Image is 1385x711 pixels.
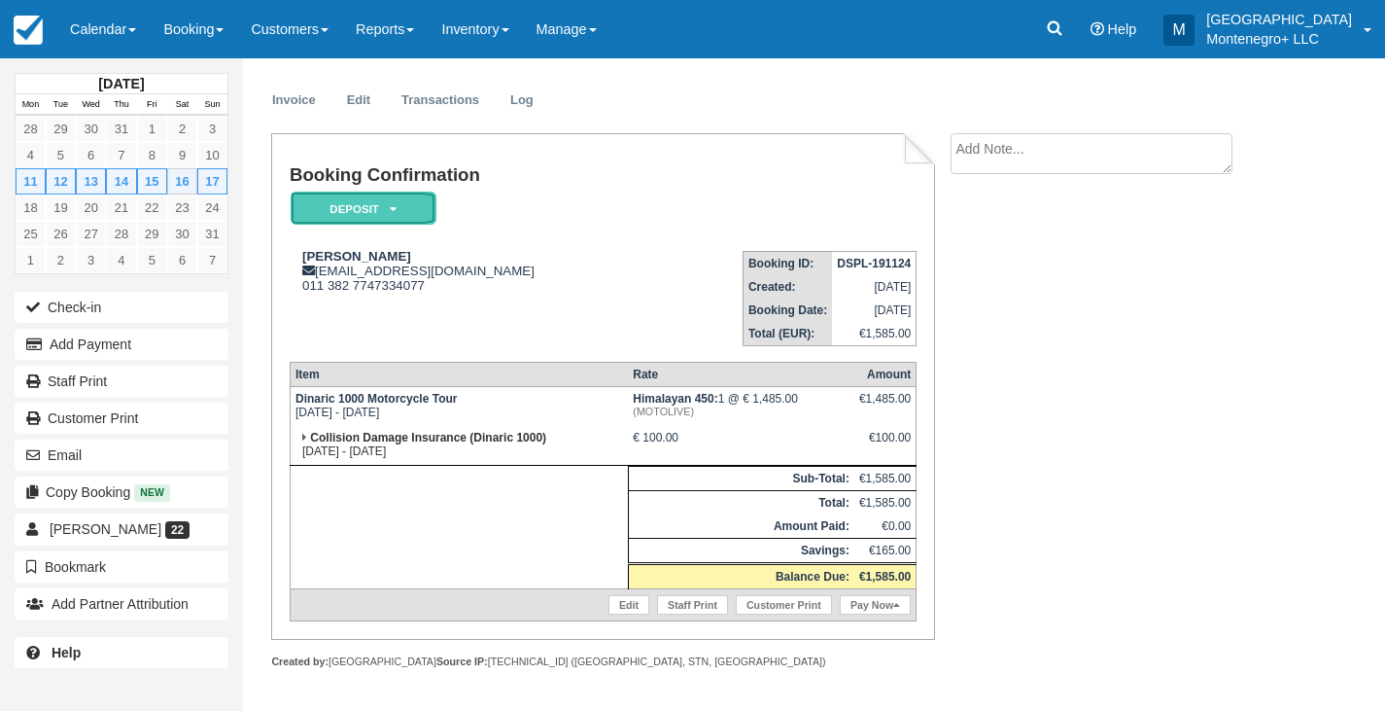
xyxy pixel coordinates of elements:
td: €1,585.00 [854,491,917,515]
a: 5 [46,142,76,168]
div: [EMAIL_ADDRESS][DOMAIN_NAME] 011 382 7747334077 [290,249,656,293]
td: [DATE] [832,299,917,322]
strong: €1,585.00 [859,570,911,584]
a: Staff Print [657,595,728,615]
strong: [DATE] [98,76,144,91]
strong: [PERSON_NAME] [302,249,411,264]
a: Log [496,82,548,120]
a: 31 [106,116,136,142]
i: Help [1091,22,1104,36]
th: Balance Due: [628,564,854,589]
a: 27 [76,221,106,247]
a: 13 [76,168,106,195]
a: 17 [197,168,227,195]
strong: Himalayan 450 [633,392,717,406]
a: 25 [16,221,46,247]
div: €1,485.00 [859,392,911,421]
strong: DSPL-191124 [837,257,911,270]
th: Total: [628,491,854,515]
strong: Collision Damage Insurance (Dinaric 1000) [310,431,546,444]
a: 31 [197,221,227,247]
button: Add Partner Attribution [15,588,228,620]
a: Invoice [258,82,330,120]
a: 16 [167,168,197,195]
a: 6 [76,142,106,168]
a: 5 [137,247,167,273]
th: Created: [743,275,832,299]
th: Amount Paid: [628,515,854,539]
p: Montenegro+ LLC [1206,29,1352,49]
th: Sub-Total: [628,467,854,491]
a: 22 [137,195,167,221]
a: 4 [16,142,46,168]
div: M [1163,15,1195,46]
a: 1 [16,247,46,273]
button: Check-in [15,292,228,323]
span: [PERSON_NAME] [50,521,161,537]
th: Amount [854,363,917,387]
h1: Booking Confirmation [290,165,656,186]
a: 6 [167,247,197,273]
a: 30 [76,116,106,142]
th: Fri [137,94,167,116]
a: Edit [332,82,385,120]
button: Copy Booking New [15,477,228,508]
a: Edit [608,595,649,615]
a: 29 [137,221,167,247]
th: Thu [106,94,136,116]
td: €165.00 [854,539,917,564]
a: Transactions [387,82,494,120]
a: 28 [106,221,136,247]
strong: Created by: [271,656,329,667]
th: Booking Date: [743,299,832,322]
a: 14 [106,168,136,195]
b: Help [52,645,81,660]
a: 23 [167,195,197,221]
a: 3 [197,116,227,142]
th: Tue [46,94,76,116]
a: 12 [46,168,76,195]
a: 2 [46,247,76,273]
a: 2 [167,116,197,142]
th: Rate [628,363,854,387]
td: €0.00 [854,515,917,539]
button: Bookmark [15,551,228,583]
th: Mon [16,94,46,116]
a: 20 [76,195,106,221]
a: 19 [46,195,76,221]
span: Help [1108,21,1137,37]
th: Wed [76,94,106,116]
td: €1,585.00 [832,322,917,346]
th: Total (EUR): [743,322,832,346]
a: 1 [137,116,167,142]
a: 4 [106,247,136,273]
a: Deposit [290,191,430,227]
span: New [134,484,170,501]
strong: Source IP: [436,656,488,667]
a: 24 [197,195,227,221]
a: 7 [197,247,227,273]
a: 21 [106,195,136,221]
a: Staff Print [15,366,228,397]
div: €100.00 [859,431,911,460]
a: 7 [106,142,136,168]
a: Help [15,637,228,668]
th: Sun [197,94,227,116]
a: 9 [167,142,197,168]
button: Email [15,440,228,471]
button: Add Payment [15,329,228,360]
a: 30 [167,221,197,247]
th: Sat [167,94,197,116]
a: Pay Now [840,595,911,615]
a: Customer Print [15,403,228,434]
td: [DATE] [832,275,917,299]
a: 10 [197,142,227,168]
td: [DATE] - [DATE] [290,426,628,466]
td: 1 @ € 1,485.00 [628,387,854,427]
a: 29 [46,116,76,142]
th: Savings: [628,539,854,564]
a: 26 [46,221,76,247]
a: 11 [16,168,46,195]
em: Deposit [291,192,436,226]
td: €1,585.00 [854,467,917,491]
